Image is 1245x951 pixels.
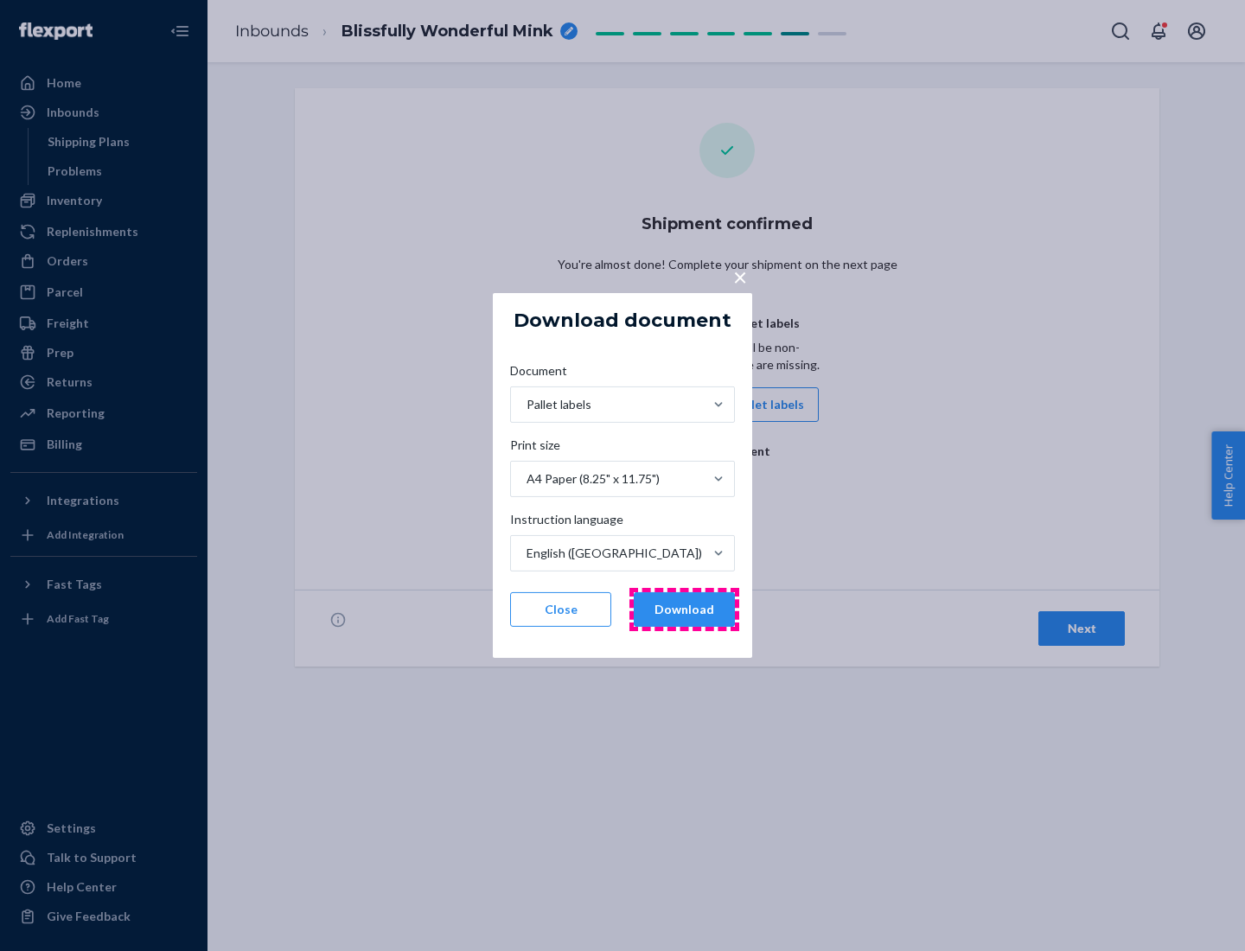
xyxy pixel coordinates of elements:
[525,396,527,413] input: DocumentPallet labels
[525,545,527,562] input: Instruction languageEnglish ([GEOGRAPHIC_DATA])
[514,310,731,331] h5: Download document
[527,396,591,413] div: Pallet labels
[527,470,660,488] div: A4 Paper (8.25" x 11.75")
[527,545,702,562] div: English ([GEOGRAPHIC_DATA])
[634,592,735,627] button: Download
[510,362,567,386] span: Document
[733,262,747,291] span: ×
[510,592,611,627] button: Close
[510,511,623,535] span: Instruction language
[525,470,527,488] input: Print sizeA4 Paper (8.25" x 11.75")
[510,437,560,461] span: Print size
